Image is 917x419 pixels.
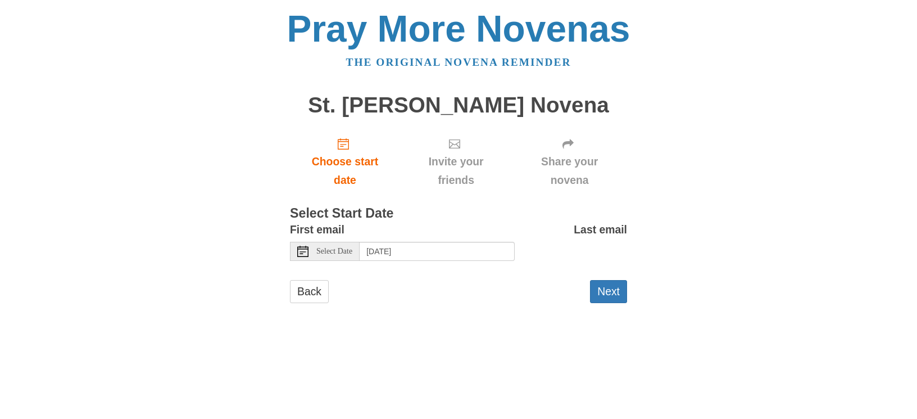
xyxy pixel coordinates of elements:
[287,8,630,49] a: Pray More Novenas
[346,56,571,68] a: The original novena reminder
[590,280,627,303] button: Next
[411,152,501,190] span: Invite your friends
[574,220,627,239] label: Last email
[290,206,627,221] h3: Select Start Date
[316,247,352,255] span: Select Date
[290,128,400,195] a: Choose start date
[290,93,627,118] h1: St. [PERSON_NAME] Novena
[290,220,344,239] label: First email
[512,128,627,195] div: Click "Next" to confirm your start date first.
[301,152,389,190] span: Choose start date
[400,128,512,195] div: Click "Next" to confirm your start date first.
[290,280,329,303] a: Back
[523,152,616,190] span: Share your novena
